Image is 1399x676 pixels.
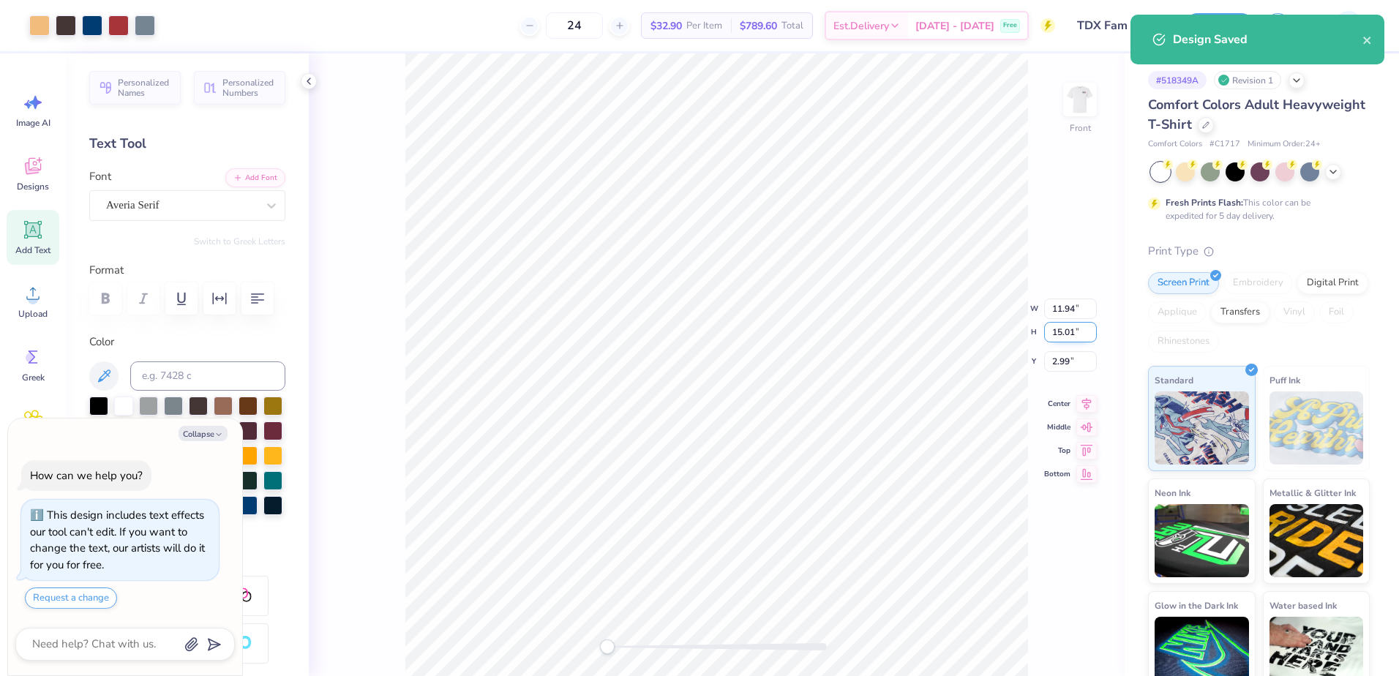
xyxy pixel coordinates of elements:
[225,168,285,187] button: Add Font
[1044,468,1070,480] span: Bottom
[650,18,682,34] span: $32.90
[1155,372,1193,388] span: Standard
[1148,96,1365,133] span: Comfort Colors Adult Heavyweight T-Shirt
[1173,31,1362,48] div: Design Saved
[179,426,228,441] button: Collapse
[194,71,285,105] button: Personalized Numbers
[1070,121,1091,135] div: Front
[781,18,803,34] span: Total
[89,71,181,105] button: Personalized Names
[30,468,143,483] div: How can we help you?
[1269,504,1364,577] img: Metallic & Glitter Ink
[1066,11,1174,40] input: Untitled Design
[15,244,50,256] span: Add Text
[89,262,285,279] label: Format
[1148,243,1370,260] div: Print Type
[18,308,48,320] span: Upload
[118,78,172,98] span: Personalized Names
[740,18,777,34] span: $789.60
[1003,20,1017,31] span: Free
[1248,138,1321,151] span: Minimum Order: 24 +
[1148,301,1207,323] div: Applique
[89,334,285,350] label: Color
[1211,301,1269,323] div: Transfers
[1269,391,1364,465] img: Puff Ink
[1148,272,1219,294] div: Screen Print
[25,587,117,609] button: Request a change
[30,508,205,572] div: This design includes text effects our tool can't edit. If you want to change the text, our artist...
[1166,196,1346,222] div: This color can be expedited for 5 day delivery.
[1044,421,1070,433] span: Middle
[1044,398,1070,410] span: Center
[1309,11,1370,40] a: ZA
[1223,272,1293,294] div: Embroidery
[1362,31,1373,48] button: close
[1319,301,1354,323] div: Foil
[89,168,111,185] label: Font
[1269,598,1337,613] span: Water based Ink
[833,18,889,34] span: Est. Delivery
[1155,391,1249,465] img: Standard
[1044,445,1070,457] span: Top
[1148,71,1207,89] div: # 518349A
[16,117,50,129] span: Image AI
[686,18,722,34] span: Per Item
[194,236,285,247] button: Switch to Greek Letters
[1065,85,1095,114] img: Front
[17,181,49,192] span: Designs
[915,18,994,34] span: [DATE] - [DATE]
[1269,485,1356,500] span: Metallic & Glitter Ink
[1155,598,1238,613] span: Glow in the Dark Ink
[600,639,615,654] div: Accessibility label
[1148,138,1202,151] span: Comfort Colors
[89,134,285,154] div: Text Tool
[222,78,277,98] span: Personalized Numbers
[1334,11,1363,40] img: Zuriel Alaba
[1166,197,1243,209] strong: Fresh Prints Flash:
[1155,504,1249,577] img: Neon Ink
[546,12,603,39] input: – –
[1274,301,1315,323] div: Vinyl
[1297,272,1368,294] div: Digital Print
[1148,331,1219,353] div: Rhinestones
[130,361,285,391] input: e.g. 7428 c
[1155,485,1190,500] span: Neon Ink
[1209,138,1240,151] span: # C1717
[1214,71,1281,89] div: Revision 1
[1269,372,1300,388] span: Puff Ink
[22,372,45,383] span: Greek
